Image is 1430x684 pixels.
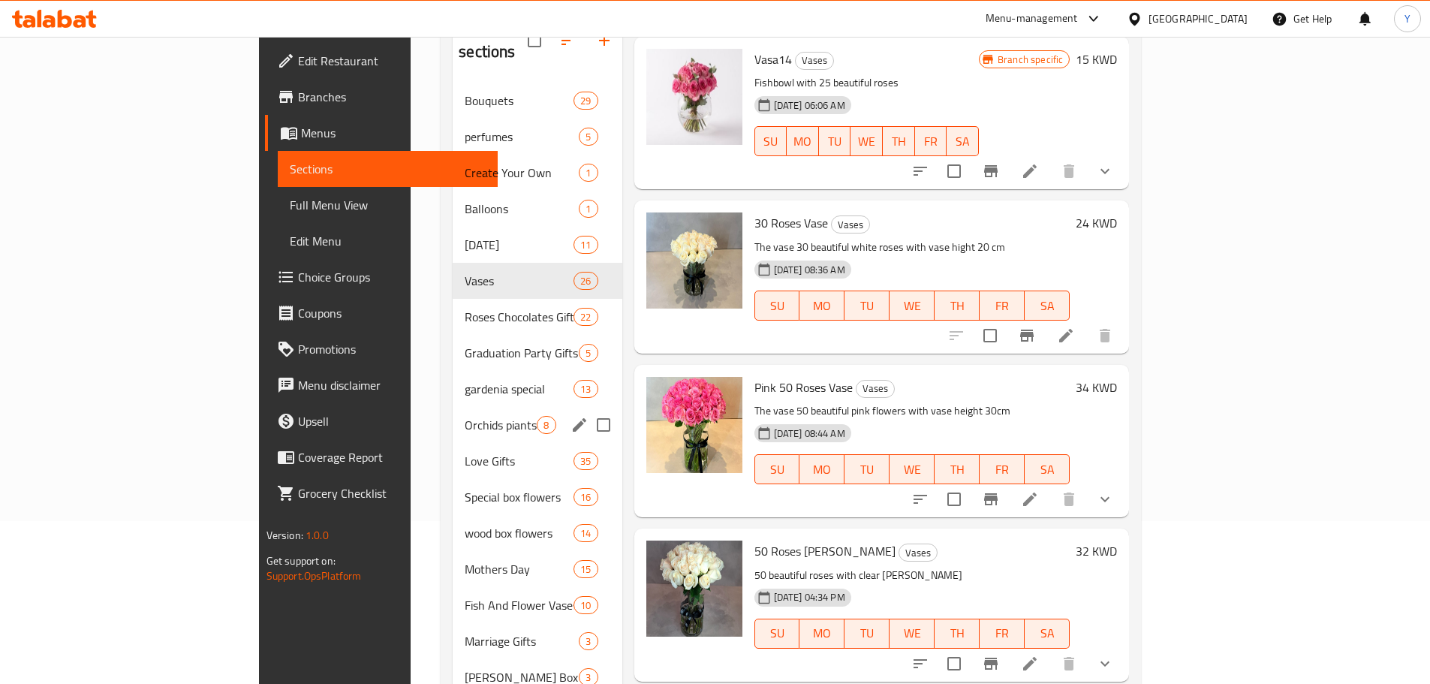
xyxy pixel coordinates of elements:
span: Fish And Flower Vases [465,596,574,614]
span: Full Menu View [290,196,486,214]
span: Bouquets [465,92,574,110]
button: MO [787,126,819,156]
div: Roses Chocolates Gifts22 [453,299,622,335]
div: items [574,452,598,470]
button: FR [980,619,1025,649]
a: Upsell [265,403,498,439]
div: items [579,200,598,218]
div: [DATE]11 [453,227,622,263]
span: SA [1031,295,1064,317]
span: TU [850,459,884,481]
span: 30 Roses Vase [754,212,828,234]
span: TH [941,295,974,317]
span: Grocery Checklist [298,484,486,502]
span: SA [1031,459,1064,481]
span: 5 [580,130,597,144]
span: Vases [899,544,937,562]
span: WE [856,131,877,152]
span: Special box flowers [465,488,574,506]
svg: Show Choices [1096,655,1114,673]
div: Menu-management [986,10,1078,28]
span: 14 [574,526,597,541]
a: Sections [278,151,498,187]
span: 50 Roses [PERSON_NAME] [754,540,896,562]
button: MO [799,454,844,484]
span: gardenia special [465,380,574,398]
span: TU [850,622,884,644]
div: items [579,128,598,146]
img: Vasa14 [646,49,742,145]
a: Choice Groups [265,259,498,295]
span: Menu disclaimer [298,376,486,394]
img: Pink 50 Roses Vase [646,377,742,473]
a: Edit menu item [1021,490,1039,508]
a: Edit menu item [1057,327,1075,345]
button: show more [1087,481,1123,517]
button: delete [1087,318,1123,354]
div: items [574,308,598,326]
span: 35 [574,454,597,469]
p: Fishbowl with 25 beautiful roses [754,74,980,92]
span: 3 [580,634,597,649]
span: Promotions [298,340,486,358]
button: SA [947,126,979,156]
span: TH [889,131,909,152]
button: sort-choices [902,646,938,682]
button: Add section [586,23,622,59]
div: items [574,524,598,542]
span: 1 [580,202,597,216]
h6: 34 KWD [1076,377,1117,398]
span: Sections [290,160,486,178]
span: TH [941,622,974,644]
button: delete [1051,481,1087,517]
div: Vases [831,215,870,234]
h6: 15 KWD [1076,49,1117,70]
div: Graduation Party Gifts [465,344,579,362]
a: Support.OpsPlatform [266,566,362,586]
span: 10 [574,598,597,613]
span: FR [921,131,941,152]
span: [DATE] 08:36 AM [768,263,851,277]
button: Branch-specific-item [1009,318,1045,354]
button: Branch-specific-item [973,153,1009,189]
div: gardenia special13 [453,371,622,407]
span: 15 [574,562,597,577]
div: Vases26 [453,263,622,299]
span: SA [1031,622,1064,644]
button: show more [1087,153,1123,189]
div: Fish And Flower Vases10 [453,587,622,623]
span: 26 [574,274,597,288]
div: Marriage Gifts3 [453,623,622,659]
span: [DATE] 08:44 AM [768,426,851,441]
button: SU [754,454,800,484]
span: Sort sections [550,23,586,59]
button: TH [935,454,980,484]
span: Edit Restaurant [298,52,486,70]
button: SU [754,619,800,649]
span: 11 [574,238,597,252]
button: SU [754,291,800,321]
span: Vases [465,272,574,290]
span: FR [986,622,1019,644]
button: WE [850,126,883,156]
div: perfumes5 [453,119,622,155]
button: SA [1025,619,1070,649]
span: Y [1404,11,1410,27]
div: Vases [856,380,895,398]
button: MO [799,291,844,321]
div: Bouquets29 [453,83,622,119]
svg: Show Choices [1096,490,1114,508]
p: The vase 30 beautiful white roses with vase hight 20 cm [754,238,1070,257]
p: 50 beautiful roses with clear [PERSON_NAME] [754,566,1070,585]
div: Special box flowers16 [453,479,622,515]
span: WE [896,622,929,644]
div: Balloons [465,200,579,218]
div: Vases [795,52,834,70]
span: 8 [537,418,555,432]
div: Orchids piants [465,416,537,434]
div: Orchids piants8edit [453,407,622,443]
span: WE [896,459,929,481]
span: Vases [832,216,869,234]
div: Vases [899,544,938,562]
